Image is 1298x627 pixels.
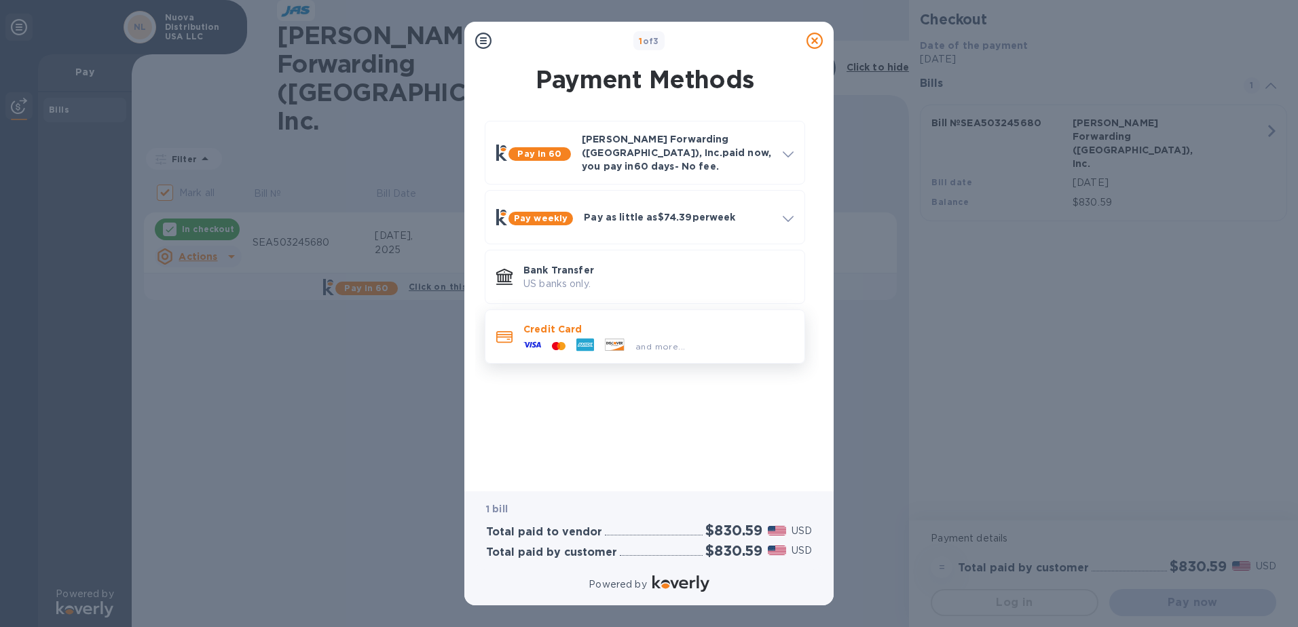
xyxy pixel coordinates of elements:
[768,546,786,555] img: USD
[486,526,602,539] h3: Total paid to vendor
[792,544,812,558] p: USD
[486,546,617,559] h3: Total paid by customer
[582,132,772,173] p: [PERSON_NAME] Forwarding ([GEOGRAPHIC_DATA]), Inc. paid now, you pay in 60 days - No fee.
[482,65,808,94] h1: Payment Methods
[768,526,786,535] img: USD
[639,36,659,46] b: of 3
[792,524,812,538] p: USD
[589,577,646,592] p: Powered by
[705,522,762,539] h2: $830.59
[523,322,794,336] p: Credit Card
[635,341,685,351] span: and more...
[523,263,794,277] p: Bank Transfer
[705,542,762,559] h2: $830.59
[486,503,508,514] b: 1 bill
[584,210,772,224] p: Pay as little as $74.39 per week
[523,277,794,291] p: US banks only.
[517,149,561,159] b: Pay in 60
[639,36,642,46] span: 1
[652,575,709,592] img: Logo
[514,213,568,223] b: Pay weekly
